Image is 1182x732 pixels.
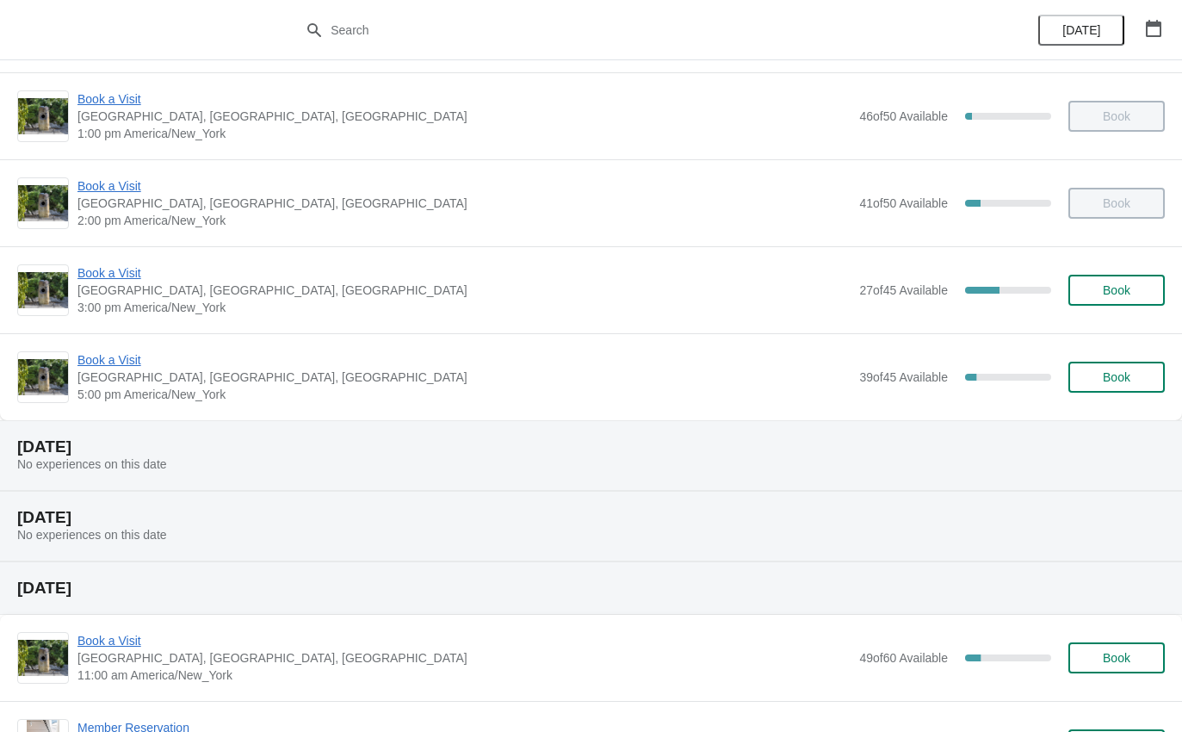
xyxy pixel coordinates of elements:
[77,351,851,369] span: Book a Visit
[77,386,851,403] span: 5:00 pm America/New_York
[18,98,68,134] img: Book a Visit | The Noguchi Museum, 33rd Road, Queens, NY, USA | 1:00 pm America/New_York
[18,272,68,308] img: Book a Visit | The Noguchi Museum, 33rd Road, Queens, NY, USA | 3:00 pm America/New_York
[77,667,851,684] span: 11:00 am America/New_York
[1103,651,1130,665] span: Book
[1068,275,1165,306] button: Book
[1103,370,1130,384] span: Book
[77,264,851,282] span: Book a Visit
[77,299,851,316] span: 3:00 pm America/New_York
[17,457,167,471] span: No experiences on this date
[859,196,948,210] span: 41 of 50 Available
[18,185,68,221] img: Book a Visit | The Noguchi Museum, 33rd Road, Queens, NY, USA | 2:00 pm America/New_York
[77,125,851,142] span: 1:00 pm America/New_York
[1068,362,1165,393] button: Book
[18,640,68,676] img: Book a Visit | The Noguchi Museum, 33rd Road, Queens, NY, USA | 11:00 am America/New_York
[1062,23,1100,37] span: [DATE]
[77,177,851,195] span: Book a Visit
[77,90,851,108] span: Book a Visit
[1103,283,1130,297] span: Book
[77,282,851,299] span: [GEOGRAPHIC_DATA], [GEOGRAPHIC_DATA], [GEOGRAPHIC_DATA]
[1038,15,1124,46] button: [DATE]
[17,509,1165,526] h2: [DATE]
[859,370,948,384] span: 39 of 45 Available
[859,283,948,297] span: 27 of 45 Available
[77,195,851,212] span: [GEOGRAPHIC_DATA], [GEOGRAPHIC_DATA], [GEOGRAPHIC_DATA]
[17,438,1165,456] h2: [DATE]
[17,580,1165,597] h2: [DATE]
[859,651,948,665] span: 49 of 60 Available
[17,528,167,542] span: No experiences on this date
[1068,642,1165,673] button: Book
[18,359,68,395] img: Book a Visit | The Noguchi Museum, 33rd Road, Queens, NY, USA | 5:00 pm America/New_York
[77,632,851,649] span: Book a Visit
[77,369,851,386] span: [GEOGRAPHIC_DATA], [GEOGRAPHIC_DATA], [GEOGRAPHIC_DATA]
[77,108,851,125] span: [GEOGRAPHIC_DATA], [GEOGRAPHIC_DATA], [GEOGRAPHIC_DATA]
[330,15,887,46] input: Search
[77,649,851,667] span: [GEOGRAPHIC_DATA], [GEOGRAPHIC_DATA], [GEOGRAPHIC_DATA]
[77,212,851,229] span: 2:00 pm America/New_York
[859,109,948,123] span: 46 of 50 Available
